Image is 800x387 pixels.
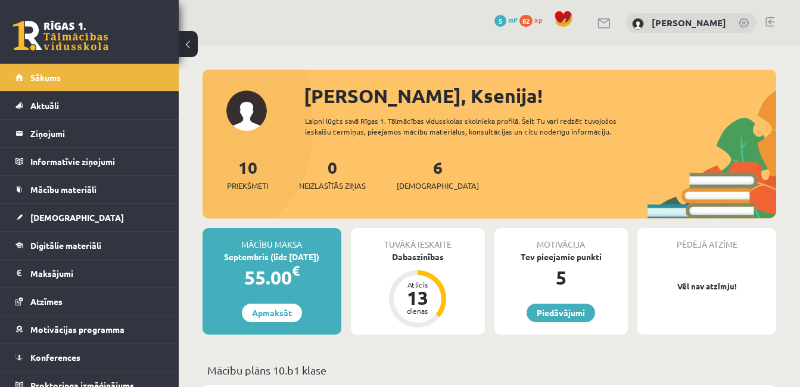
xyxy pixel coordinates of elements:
[304,82,776,110] div: [PERSON_NAME], Ksenija!
[30,296,63,307] span: Atzīmes
[397,157,479,192] a: 6[DEMOGRAPHIC_DATA]
[494,15,506,27] span: 5
[30,212,124,223] span: [DEMOGRAPHIC_DATA]
[15,260,164,287] a: Maksājumi
[15,232,164,259] a: Digitālie materiāli
[30,184,97,195] span: Mācību materiāli
[494,228,628,251] div: Motivācija
[203,263,341,292] div: 55.00
[30,148,164,175] legend: Informatīvie ziņojumi
[203,228,341,251] div: Mācību maksa
[632,18,644,30] img: Ksenija Alne
[519,15,548,24] a: 82 xp
[534,15,542,24] span: xp
[508,15,518,24] span: mP
[30,100,59,111] span: Aktuāli
[30,240,101,251] span: Digitālie materiāli
[15,204,164,231] a: [DEMOGRAPHIC_DATA]
[494,251,628,263] div: Tev pieejamie punkti
[30,120,164,147] legend: Ziņojumi
[299,180,366,192] span: Neizlasītās ziņas
[227,180,268,192] span: Priekšmeti
[15,316,164,343] a: Motivācijas programma
[299,157,366,192] a: 0Neizlasītās ziņas
[30,72,61,83] span: Sākums
[30,352,80,363] span: Konferences
[527,304,595,322] a: Piedāvājumi
[15,92,164,119] a: Aktuāli
[652,17,726,29] a: [PERSON_NAME]
[400,288,435,307] div: 13
[397,180,479,192] span: [DEMOGRAPHIC_DATA]
[227,157,268,192] a: 10Priekšmeti
[207,362,771,378] p: Mācību plāns 10.b1 klase
[351,228,485,251] div: Tuvākā ieskaite
[494,263,628,292] div: 5
[242,304,302,322] a: Apmaksāt
[15,64,164,91] a: Sākums
[400,281,435,288] div: Atlicis
[637,228,776,251] div: Pēdējā atzīme
[15,148,164,175] a: Informatīvie ziņojumi
[519,15,533,27] span: 82
[30,324,124,335] span: Motivācijas programma
[15,120,164,147] a: Ziņojumi
[13,21,108,51] a: Rīgas 1. Tālmācības vidusskola
[351,251,485,263] div: Dabaszinības
[400,307,435,314] div: dienas
[643,280,770,292] p: Vēl nav atzīmju!
[305,116,649,137] div: Laipni lūgts savā Rīgas 1. Tālmācības vidusskolas skolnieka profilā. Šeit Tu vari redzēt tuvojošo...
[351,251,485,329] a: Dabaszinības Atlicis 13 dienas
[30,260,164,287] legend: Maksājumi
[15,176,164,203] a: Mācību materiāli
[494,15,518,24] a: 5 mP
[292,262,300,279] span: €
[15,288,164,315] a: Atzīmes
[203,251,341,263] div: Septembris (līdz [DATE])
[15,344,164,371] a: Konferences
